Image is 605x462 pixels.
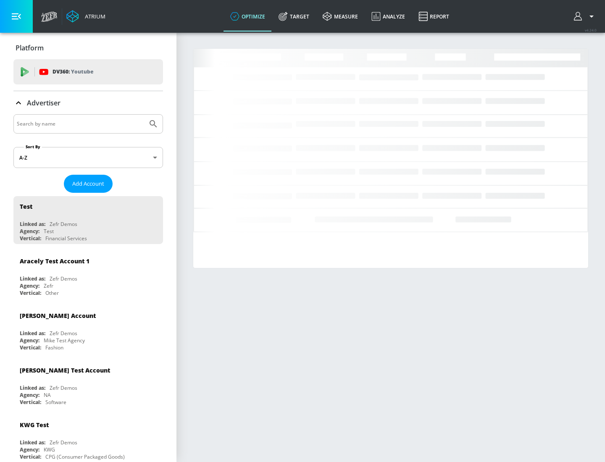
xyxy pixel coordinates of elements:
div: DV360: Youtube [13,59,163,84]
div: [PERSON_NAME] AccountLinked as:Zefr DemosAgency:Mike Test AgencyVertical:Fashion [13,305,163,353]
div: Platform [13,36,163,60]
div: NA [44,391,51,399]
div: Vertical: [20,453,41,460]
div: Zefr [44,282,53,289]
div: Test [44,228,54,235]
p: DV360: [53,67,93,76]
div: Vertical: [20,235,41,242]
div: TestLinked as:Zefr DemosAgency:TestVertical:Financial Services [13,196,163,244]
div: Linked as: [20,384,45,391]
div: Linked as: [20,439,45,446]
div: Atrium [82,13,105,20]
div: Zefr Demos [50,220,77,228]
div: Other [45,289,59,297]
span: v 4.24.0 [585,28,597,32]
div: Test [20,202,32,210]
p: Youtube [71,67,93,76]
div: Vertical: [20,399,41,406]
div: Aracely Test Account 1Linked as:Zefr DemosAgency:ZefrVertical:Other [13,251,163,299]
div: Linked as: [20,220,45,228]
div: KWG [44,446,55,453]
div: Agency: [20,337,39,344]
div: A-Z [13,147,163,168]
label: Sort By [24,144,42,150]
div: Linked as: [20,275,45,282]
div: [PERSON_NAME] Test AccountLinked as:Zefr DemosAgency:NAVertical:Software [13,360,163,408]
div: Agency: [20,446,39,453]
span: Add Account [72,179,104,189]
div: Advertiser [13,91,163,115]
div: Vertical: [20,289,41,297]
div: Zefr Demos [50,275,77,282]
p: Platform [16,43,44,52]
button: Add Account [64,175,113,193]
p: Advertiser [27,98,60,108]
div: [PERSON_NAME] Account [20,312,96,320]
div: Financial Services [45,235,87,242]
div: Mike Test Agency [44,337,85,344]
a: Target [272,1,316,31]
div: Software [45,399,66,406]
div: Agency: [20,282,39,289]
div: Zefr Demos [50,439,77,446]
div: Fashion [45,344,63,351]
div: Linked as: [20,330,45,337]
div: Agency: [20,228,39,235]
div: KWG Test [20,421,49,429]
div: Zefr Demos [50,330,77,337]
div: [PERSON_NAME] Test Account [20,366,110,374]
div: Agency: [20,391,39,399]
a: measure [316,1,365,31]
div: Zefr Demos [50,384,77,391]
a: optimize [224,1,272,31]
a: Atrium [66,10,105,23]
div: Vertical: [20,344,41,351]
a: Analyze [365,1,412,31]
div: CPG (Consumer Packaged Goods) [45,453,125,460]
a: Report [412,1,456,31]
div: Aracely Test Account 1 [20,257,89,265]
input: Search by name [17,118,144,129]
